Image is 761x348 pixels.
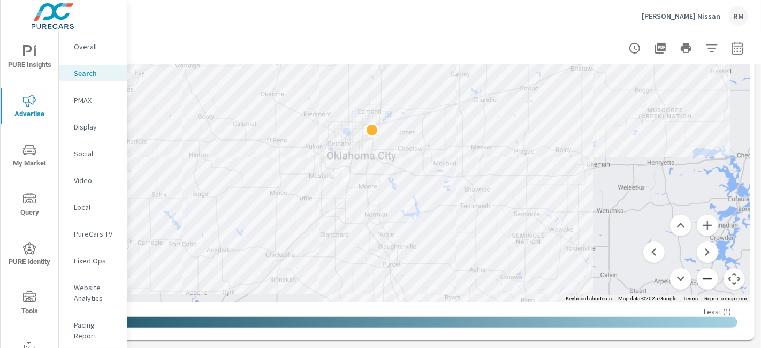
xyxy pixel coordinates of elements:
p: Display [74,122,118,132]
button: Apply Filters [701,37,722,59]
a: Terms [683,296,698,301]
button: Keyboard shortcuts [566,295,612,302]
div: Search [59,65,127,81]
p: Website Analytics [74,282,118,304]
div: Social [59,146,127,162]
p: Fixed Ops [74,255,118,266]
button: Zoom in [697,215,718,236]
span: My Market [4,143,55,170]
button: Zoom out [697,268,718,290]
div: Video [59,172,127,188]
p: Pacing Report [74,320,118,341]
button: Move up [670,215,691,236]
span: Advertise [4,94,55,120]
p: Least ( 1 ) [704,307,731,316]
div: Overall [59,39,127,55]
div: Local [59,199,127,215]
button: Select Date Range [727,37,748,59]
a: Report a map error [704,296,747,301]
div: Fixed Ops [59,253,127,269]
span: Query [4,193,55,219]
div: Pacing Report [59,317,127,344]
button: Print Report [675,37,697,59]
p: Search [74,68,118,79]
span: PURE Identity [4,242,55,268]
button: "Export Report to PDF" [650,37,671,59]
button: Move down [670,268,691,290]
p: PMAX [74,95,118,105]
div: PureCars TV [59,226,127,242]
div: Website Analytics [59,279,127,306]
span: Map data ©2025 Google [618,296,676,301]
p: Social [74,148,118,159]
span: Tools [4,291,55,317]
p: Overall [74,41,118,52]
span: PURE Insights [4,45,55,71]
p: [PERSON_NAME] Nissan [642,11,720,21]
p: Video [74,175,118,186]
div: Display [59,119,127,135]
button: Move left [643,241,665,263]
p: Local [74,202,118,213]
p: PureCars TV [74,229,118,239]
div: PMAX [59,92,127,108]
button: Move right [697,241,718,263]
button: Map camera controls [724,268,745,290]
div: RM [729,6,748,26]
